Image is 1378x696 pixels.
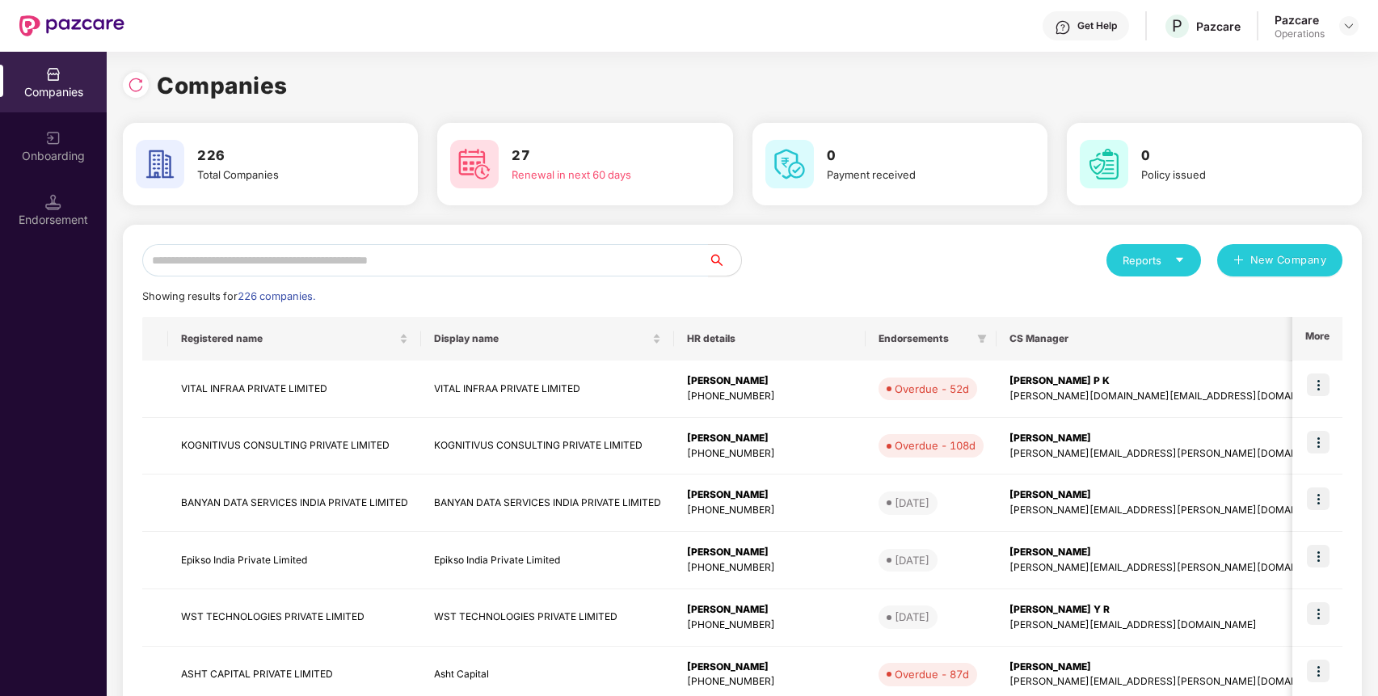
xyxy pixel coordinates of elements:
span: CS Manager [1009,332,1324,345]
span: plus [1233,255,1244,268]
span: Registered name [181,332,396,345]
span: Endorsements [879,332,971,345]
div: [PHONE_NUMBER] [687,618,853,633]
img: svg+xml;base64,PHN2ZyB4bWxucz0iaHR0cDovL3d3dy53My5vcmcvMjAwMC9zdmciIHdpZHRoPSI2MCIgaGVpZ2h0PSI2MC... [136,140,184,188]
img: svg+xml;base64,PHN2ZyBpZD0iSGVscC0zMngzMiIgeG1sbnM9Imh0dHA6Ly93d3cudzMub3JnLzIwMDAvc3ZnIiB3aWR0aD... [1055,19,1071,36]
th: Registered name [168,317,421,361]
td: BANYAN DATA SERVICES INDIA PRIVATE LIMITED [168,475,421,532]
div: [PERSON_NAME] [687,545,853,560]
img: svg+xml;base64,PHN2ZyBpZD0iQ29tcGFuaWVzIiB4bWxucz0iaHR0cDovL3d3dy53My5vcmcvMjAwMC9zdmciIHdpZHRoPS... [45,66,61,82]
div: Total Companies [197,167,373,183]
img: icon [1307,545,1330,567]
div: Payment received [827,167,1002,183]
span: filter [974,329,990,348]
td: Epikso India Private Limited [421,532,674,589]
td: VITAL INFRAA PRIVATE LIMITED [421,361,674,418]
div: [PERSON_NAME] P K [1009,373,1337,389]
div: [PHONE_NUMBER] [687,389,853,404]
div: [PERSON_NAME][EMAIL_ADDRESS][PERSON_NAME][DOMAIN_NAME] [1009,674,1337,690]
img: svg+xml;base64,PHN2ZyB4bWxucz0iaHR0cDovL3d3dy53My5vcmcvMjAwMC9zdmciIHdpZHRoPSI2MCIgaGVpZ2h0PSI2MC... [765,140,814,188]
div: Overdue - 52d [895,381,969,397]
div: Pazcare [1196,19,1241,34]
td: WST TECHNOLOGIES PRIVATE LIMITED [168,589,421,647]
span: New Company [1250,252,1327,268]
div: [PERSON_NAME] [1009,545,1337,560]
div: [DATE] [895,495,929,511]
span: P [1172,16,1182,36]
h3: 0 [827,146,1002,167]
div: [DATE] [895,552,929,568]
div: Reports [1123,252,1185,268]
button: search [708,244,742,276]
div: [PHONE_NUMBER] [687,674,853,690]
span: Display name [434,332,649,345]
img: svg+xml;base64,PHN2ZyBpZD0iRHJvcGRvd24tMzJ4MzIiIHhtbG5zPSJodHRwOi8vd3d3LnczLm9yZy8yMDAwL3N2ZyIgd2... [1342,19,1355,32]
td: BANYAN DATA SERVICES INDIA PRIVATE LIMITED [421,475,674,532]
div: [PERSON_NAME] [687,431,853,446]
div: Pazcare [1275,12,1325,27]
h3: 0 [1141,146,1317,167]
div: [PHONE_NUMBER] [687,503,853,518]
td: WST TECHNOLOGIES PRIVATE LIMITED [421,589,674,647]
img: svg+xml;base64,PHN2ZyB4bWxucz0iaHR0cDovL3d3dy53My5vcmcvMjAwMC9zdmciIHdpZHRoPSI2MCIgaGVpZ2h0PSI2MC... [450,140,499,188]
span: caret-down [1174,255,1185,265]
div: [PERSON_NAME][DOMAIN_NAME][EMAIL_ADDRESS][DOMAIN_NAME] [1009,389,1337,404]
th: Display name [421,317,674,361]
img: icon [1307,373,1330,396]
img: svg+xml;base64,PHN2ZyB3aWR0aD0iMTQuNSIgaGVpZ2h0PSIxNC41IiB2aWV3Qm94PSIwIDAgMTYgMTYiIGZpbGw9Im5vbm... [45,194,61,210]
div: [PERSON_NAME] [1009,431,1337,446]
img: svg+xml;base64,PHN2ZyB4bWxucz0iaHR0cDovL3d3dy53My5vcmcvMjAwMC9zdmciIHdpZHRoPSI2MCIgaGVpZ2h0PSI2MC... [1080,140,1128,188]
div: Overdue - 108d [895,437,976,453]
img: icon [1307,660,1330,682]
h1: Companies [157,68,288,103]
div: [PERSON_NAME] [687,602,853,618]
div: [PERSON_NAME][EMAIL_ADDRESS][PERSON_NAME][DOMAIN_NAME] [1009,446,1337,462]
div: Overdue - 87d [895,666,969,682]
div: Operations [1275,27,1325,40]
div: [PERSON_NAME][EMAIL_ADDRESS][PERSON_NAME][DOMAIN_NAME] [1009,503,1337,518]
th: More [1292,317,1342,361]
img: svg+xml;base64,PHN2ZyBpZD0iUmVsb2FkLTMyeDMyIiB4bWxucz0iaHR0cDovL3d3dy53My5vcmcvMjAwMC9zdmciIHdpZH... [128,77,144,93]
td: KOGNITIVUS CONSULTING PRIVATE LIMITED [421,418,674,475]
div: [PERSON_NAME] [1009,487,1337,503]
div: [PERSON_NAME] [687,373,853,389]
span: 226 companies. [238,290,315,302]
img: icon [1307,487,1330,510]
img: icon [1307,602,1330,625]
div: Get Help [1077,19,1117,32]
div: [DATE] [895,609,929,625]
span: filter [977,334,987,344]
div: Policy issued [1141,167,1317,183]
td: KOGNITIVUS CONSULTING PRIVATE LIMITED [168,418,421,475]
h3: 27 [512,146,687,167]
span: search [708,254,741,267]
button: plusNew Company [1217,244,1342,276]
div: [PERSON_NAME] Y R [1009,602,1337,618]
div: [PERSON_NAME] [1009,660,1337,675]
div: [PERSON_NAME] [687,660,853,675]
th: HR details [674,317,866,361]
div: [PERSON_NAME] [687,487,853,503]
div: [PERSON_NAME][EMAIL_ADDRESS][PERSON_NAME][DOMAIN_NAME] [1009,560,1337,576]
td: Epikso India Private Limited [168,532,421,589]
div: [PHONE_NUMBER] [687,446,853,462]
td: VITAL INFRAA PRIVATE LIMITED [168,361,421,418]
div: [PERSON_NAME][EMAIL_ADDRESS][DOMAIN_NAME] [1009,618,1337,633]
h3: 226 [197,146,373,167]
img: icon [1307,431,1330,453]
span: Showing results for [142,290,315,302]
img: svg+xml;base64,PHN2ZyB3aWR0aD0iMjAiIGhlaWdodD0iMjAiIHZpZXdCb3g9IjAgMCAyMCAyMCIgZmlsbD0ibm9uZSIgeG... [45,130,61,146]
div: Renewal in next 60 days [512,167,687,183]
img: New Pazcare Logo [19,15,124,36]
div: [PHONE_NUMBER] [687,560,853,576]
